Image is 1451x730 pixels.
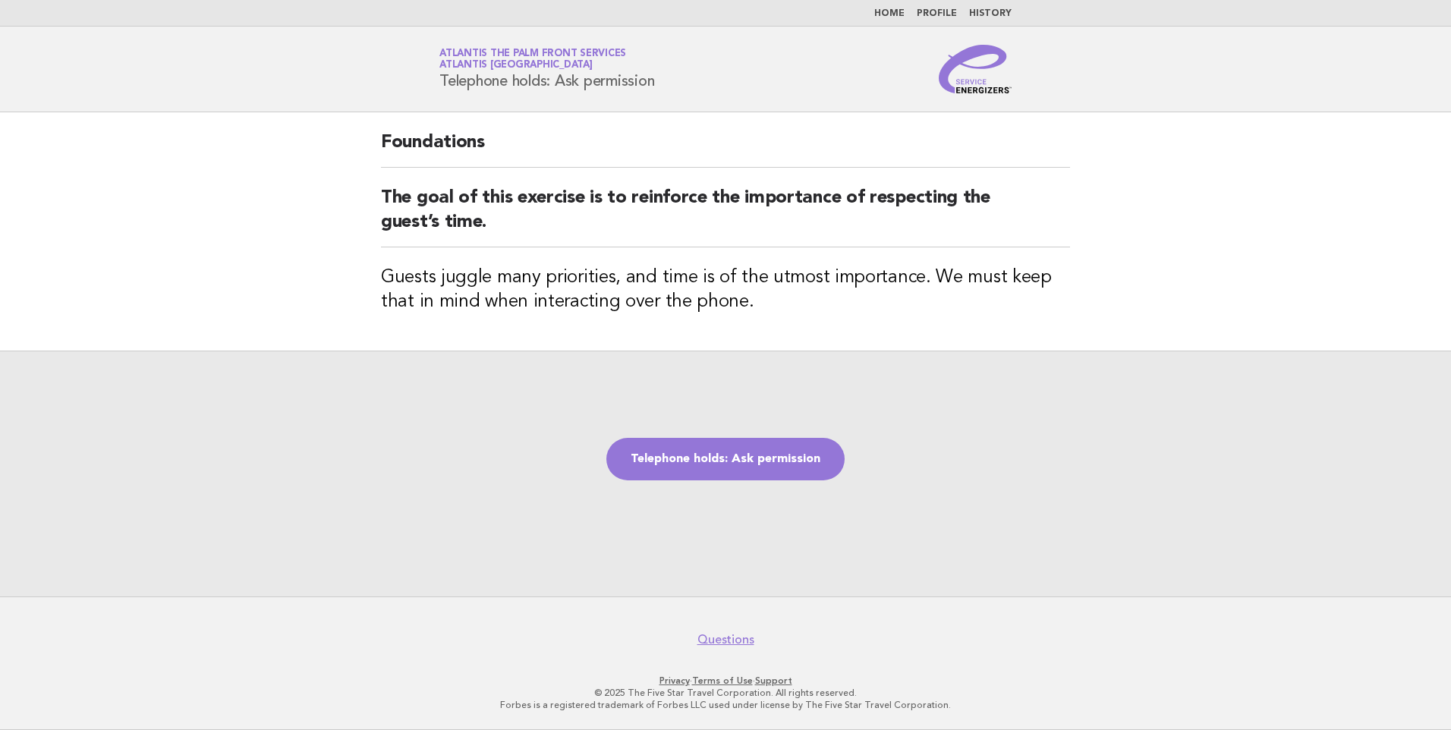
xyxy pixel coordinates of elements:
[381,131,1070,168] h2: Foundations
[381,186,1070,247] h2: The goal of this exercise is to reinforce the importance of respecting the guest’s time.
[606,438,845,480] a: Telephone holds: Ask permission
[261,699,1190,711] p: Forbes is a registered trademark of Forbes LLC used under license by The Five Star Travel Corpora...
[439,49,626,70] a: Atlantis The Palm Front ServicesAtlantis [GEOGRAPHIC_DATA]
[381,266,1070,314] h3: Guests juggle many priorities, and time is of the utmost importance. We must keep that in mind wh...
[261,687,1190,699] p: © 2025 The Five Star Travel Corporation. All rights reserved.
[939,45,1012,93] img: Service Energizers
[439,61,593,71] span: Atlantis [GEOGRAPHIC_DATA]
[755,675,792,686] a: Support
[697,632,754,647] a: Questions
[874,9,905,18] a: Home
[917,9,957,18] a: Profile
[969,9,1012,18] a: History
[261,675,1190,687] p: · ·
[439,49,654,89] h1: Telephone holds: Ask permission
[659,675,690,686] a: Privacy
[692,675,753,686] a: Terms of Use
